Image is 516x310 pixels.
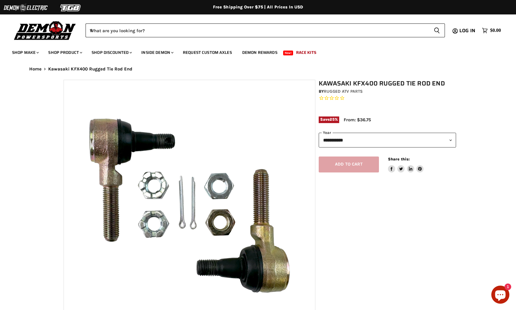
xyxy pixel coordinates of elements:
[48,67,132,72] span: Kawasaki KFX400 Rugged Tie Rod End
[17,67,499,72] nav: Breadcrumbs
[324,89,363,94] a: Rugged ATV Parts
[292,46,321,59] a: Race Kits
[344,117,371,122] span: From: $36.75
[178,46,236,59] a: Request Custom Axles
[283,51,293,55] span: New!
[330,117,334,122] span: 25
[29,67,42,72] a: Home
[457,28,479,33] a: Log in
[3,2,48,14] img: Demon Electric Logo 2
[137,46,177,59] a: Inside Demon
[48,2,93,14] img: TGB Logo 2
[459,27,475,34] span: Log in
[388,157,424,172] aside: Share this:
[429,23,445,37] button: Search
[319,80,456,87] h1: Kawasaki KFX400 Rugged Tie Rod End
[319,116,339,123] span: Save %
[86,23,429,37] input: When autocomplete results are available use up and down arrows to review and enter to select
[12,20,78,41] img: Demon Powersports
[8,46,42,59] a: Shop Make
[489,286,511,305] inbox-online-store-chat: Shopify online store chat
[388,157,410,161] span: Share this:
[17,5,499,10] div: Free Shipping Over $75 | All Prices In USD
[490,28,501,33] span: $0.00
[87,46,136,59] a: Shop Discounted
[319,88,456,95] div: by
[8,44,499,59] ul: Main menu
[86,23,445,37] form: Product
[44,46,86,59] a: Shop Product
[479,26,504,35] a: $0.00
[319,95,456,101] span: Rated 0.0 out of 5 stars 0 reviews
[319,133,456,147] select: year
[238,46,282,59] a: Demon Rewards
